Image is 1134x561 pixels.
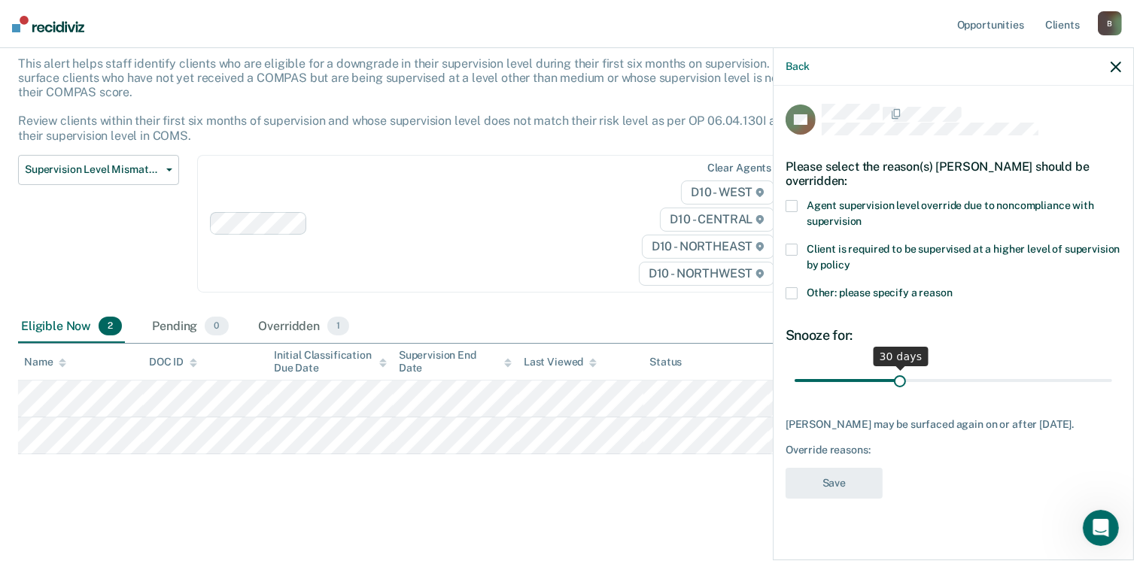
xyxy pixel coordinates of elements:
[1098,11,1122,35] div: B
[24,356,66,368] div: Name
[327,317,349,336] span: 1
[639,262,774,286] span: D10 - NORTHWEST
[149,311,231,344] div: Pending
[874,347,929,366] div: 30 days
[807,243,1120,271] span: Client is required to be supervised at a higher level of supervision by policy
[274,349,387,375] div: Initial Classification Due Date
[524,356,597,368] div: Last Viewed
[707,162,771,174] div: Clear agents
[660,208,774,232] span: D10 - CENTRAL
[786,147,1121,200] div: Please select the reason(s) [PERSON_NAME] should be overridden:
[1083,510,1119,546] iframe: Intercom live chat
[786,468,883,499] button: Save
[399,349,512,375] div: Supervision End Date
[18,311,125,344] div: Eligible Now
[807,199,1094,227] span: Agent supervision level override due to noncompliance with supervision
[99,317,122,336] span: 2
[256,311,353,344] div: Overridden
[149,356,197,368] div: DOC ID
[786,444,1121,456] div: Override reasons:
[18,56,855,143] p: This alert helps staff identify clients who are eligible for a downgrade in their supervision lev...
[12,16,84,32] img: Recidiviz
[786,418,1121,431] div: [PERSON_NAME] may be surfaced again on or after [DATE].
[205,317,228,336] span: 0
[25,163,160,176] span: Supervision Level Mismatch
[642,235,774,259] span: D10 - NORTHEAST
[807,287,953,299] span: Other: please specify a reason
[786,327,1121,344] div: Snooze for:
[649,356,682,368] div: Status
[786,60,810,73] button: Back
[681,180,774,205] span: D10 - WEST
